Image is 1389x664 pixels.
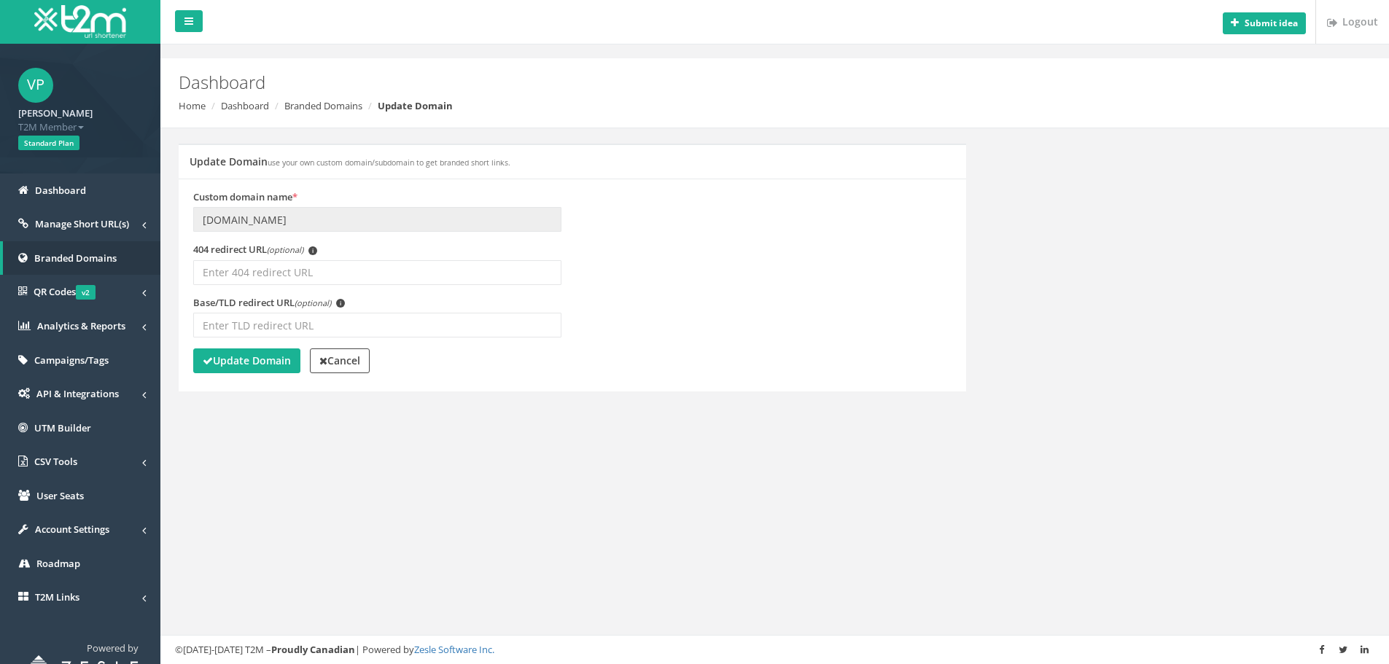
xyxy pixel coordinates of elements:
strong: Proudly Canadian [271,643,355,656]
span: Analytics & Reports [37,319,125,332]
label: 404 redirect URL [193,243,317,257]
span: i [336,299,345,308]
h5: Update Domain [190,156,510,167]
label: Base/TLD redirect URL [193,296,345,310]
span: T2M Member [18,120,142,134]
span: Branded Domains [34,251,117,265]
em: (optional) [295,297,331,308]
span: CSV Tools [34,455,77,468]
span: Roadmap [36,557,80,570]
a: Zesle Software Inc. [414,643,494,656]
input: Enter 404 redirect URL [193,260,561,285]
h2: Dashboard [179,73,1169,92]
span: UTM Builder [34,421,91,434]
div: ©[DATE]-[DATE] T2M – | Powered by [175,643,1374,657]
span: i [308,246,317,255]
span: Manage Short URL(s) [35,217,129,230]
span: Account Settings [35,523,109,536]
span: Campaigns/Tags [34,354,109,367]
strong: [PERSON_NAME] [18,106,93,120]
span: QR Codes [34,285,96,298]
span: User Seats [36,489,84,502]
small: use your own custom domain/subdomain to get branded short links. [268,157,510,168]
button: Submit idea [1223,12,1306,34]
input: Enter domain name [193,207,561,232]
em: (optional) [267,244,303,255]
b: Submit idea [1245,17,1298,29]
input: Enter TLD redirect URL [193,313,561,337]
a: Branded Domains [284,99,362,112]
strong: Update Domain [203,354,291,367]
span: VP [18,68,53,103]
img: T2M [34,5,126,38]
span: API & Integrations [36,387,119,400]
a: [PERSON_NAME] T2M Member [18,103,142,133]
strong: Cancel [319,354,360,367]
span: Powered by [87,641,139,655]
a: Home [179,99,206,112]
strong: Update Domain [378,99,453,112]
span: Dashboard [35,184,86,197]
button: Update Domain [193,348,300,373]
a: Dashboard [221,99,269,112]
span: v2 [76,285,96,300]
span: T2M Links [35,590,79,604]
label: Custom domain name [193,190,297,204]
a: Cancel [310,348,370,373]
span: Standard Plan [18,136,79,150]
